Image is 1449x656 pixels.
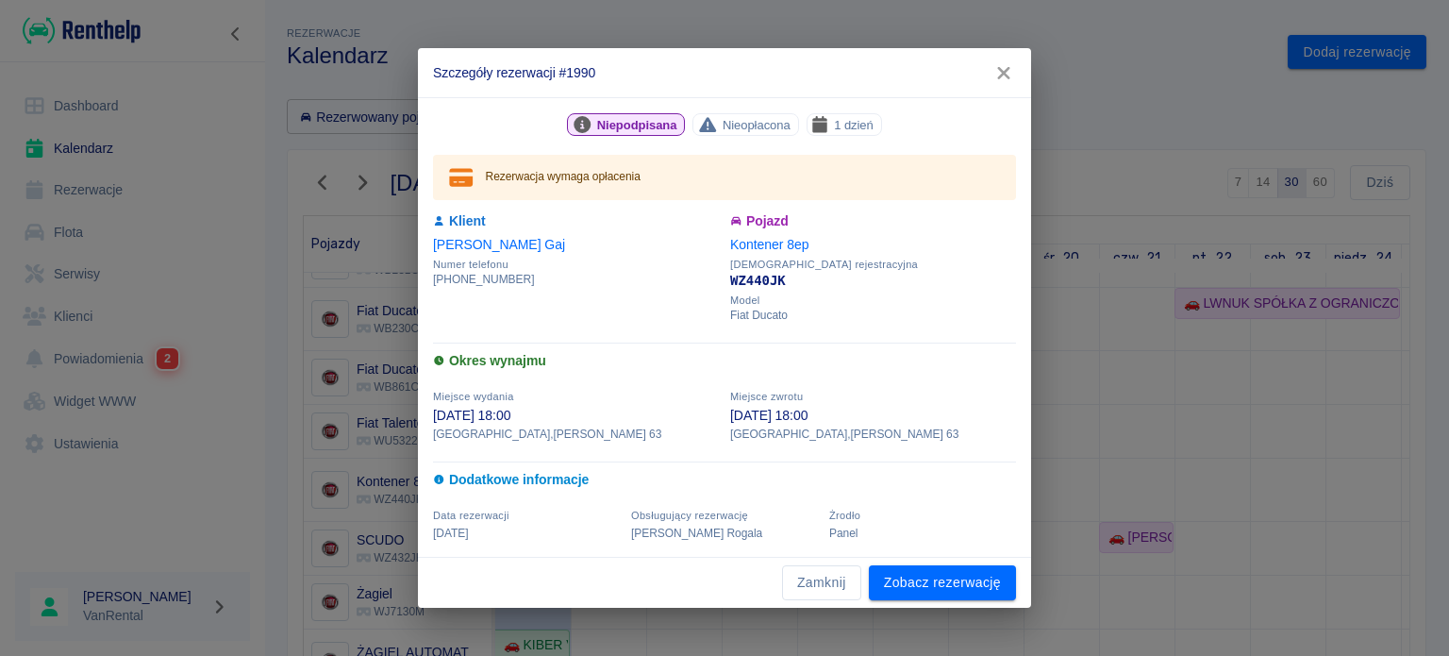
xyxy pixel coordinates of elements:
a: [PERSON_NAME] Gaj [433,237,565,252]
span: Miejsce wydania [433,391,514,402]
h6: Dodatkowe informacje [433,470,1016,490]
span: Data rezerwacji [433,510,509,521]
p: [GEOGRAPHIC_DATA] , [PERSON_NAME] 63 [433,426,719,443]
a: Zobacz rezerwację [869,565,1016,600]
span: [DEMOGRAPHIC_DATA] rejestracyjna [730,259,1016,271]
p: WZ440JK [730,271,1016,291]
span: Miejsce zwrotu [730,391,803,402]
span: Model [730,294,1016,307]
a: Kontener 8ep [730,237,808,252]
h6: Pojazd [730,211,1016,231]
span: Numer telefonu [433,259,719,271]
p: [DATE] 18:00 [730,406,1016,426]
button: Zamknij [782,565,861,600]
p: Fiat Ducato [730,307,1016,324]
span: Nieopłacona [715,115,798,135]
div: Rezerwacja wymaga opłacenia [486,160,641,194]
h2: Szczegóły rezerwacji #1990 [418,48,1031,97]
h6: Okres wynajmu [433,351,1016,371]
span: Niepodpisana [590,115,685,135]
p: Panel [829,525,1016,542]
p: [DATE] 18:00 [433,406,719,426]
p: [PERSON_NAME] Rogala [631,525,818,542]
span: Obsługujący rezerwację [631,510,748,521]
h6: Klient [433,211,719,231]
p: [GEOGRAPHIC_DATA] , [PERSON_NAME] 63 [730,426,1016,443]
p: [PHONE_NUMBER] [433,271,719,288]
span: Żrodło [829,510,860,521]
p: [DATE] [433,525,620,542]
span: 1 dzień [826,115,881,135]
